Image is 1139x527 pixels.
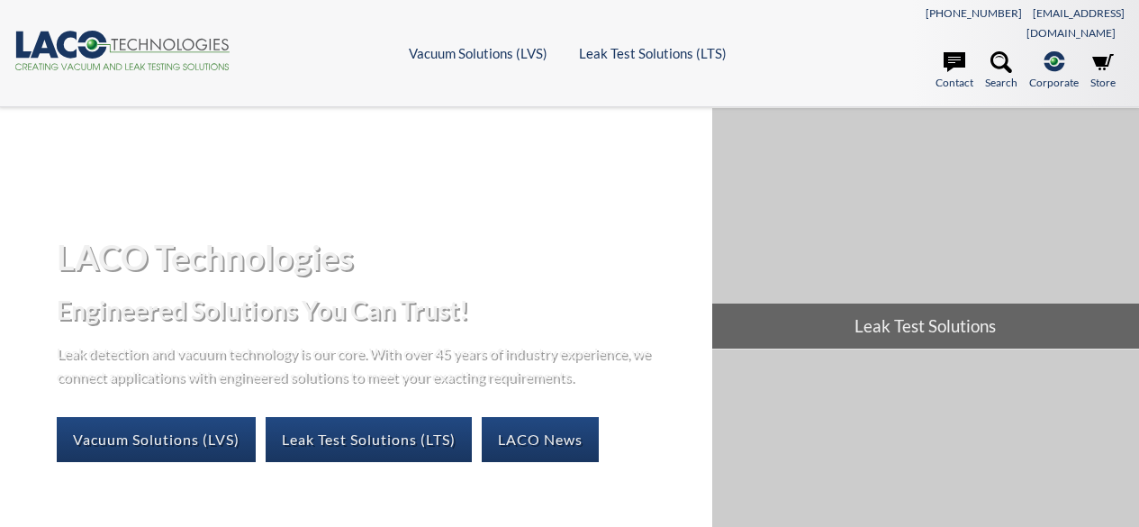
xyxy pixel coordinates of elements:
a: LACO News [482,417,599,462]
span: Corporate [1029,74,1079,91]
a: Store [1090,51,1116,91]
a: Leak Test Solutions (LTS) [266,417,472,462]
a: Leak Test Solutions [712,108,1139,348]
a: [PHONE_NUMBER] [926,6,1022,20]
h1: LACO Technologies [57,235,697,279]
a: Contact [936,51,973,91]
a: Leak Test Solutions (LTS) [579,45,727,61]
a: [EMAIL_ADDRESS][DOMAIN_NAME] [1026,6,1125,40]
a: Vacuum Solutions (LVS) [57,417,256,462]
h2: Engineered Solutions You Can Trust! [57,294,697,327]
a: Search [985,51,1017,91]
span: Leak Test Solutions [712,304,1139,349]
a: Vacuum Solutions (LVS) [409,45,547,61]
p: Leak detection and vacuum technology is our core. With over 45 years of industry experience, we c... [57,341,660,387]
